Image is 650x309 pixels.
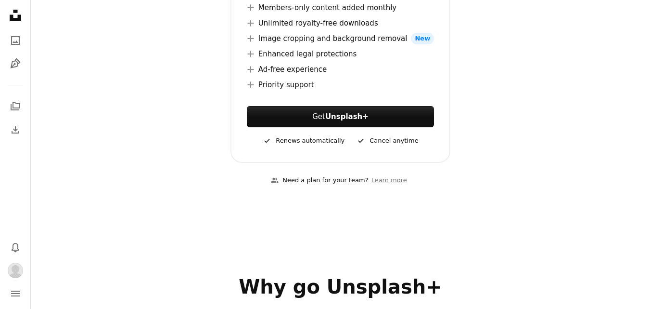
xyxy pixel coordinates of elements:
[262,135,344,147] div: Renews automatically
[247,33,434,44] li: Image cropping and background removal
[6,97,25,116] a: Collections
[411,33,434,44] span: New
[247,17,434,29] li: Unlimited royalty-free downloads
[325,112,369,121] strong: Unsplash+
[8,263,23,278] img: Avatar of user Willis RV Resort | RV Park
[6,31,25,50] a: Photos
[6,261,25,280] button: Profile
[6,120,25,139] a: Download History
[247,2,434,13] li: Members-only content added monthly
[6,238,25,257] button: Notifications
[42,275,638,298] h2: Why go Unsplash+
[6,54,25,73] a: Illustrations
[247,48,434,60] li: Enhanced legal protections
[356,135,418,147] div: Cancel anytime
[6,284,25,303] button: Menu
[6,6,25,27] a: Home — Unsplash
[247,79,434,91] li: Priority support
[247,64,434,75] li: Ad-free experience
[369,173,410,188] a: Learn more
[271,175,368,186] div: Need a plan for your team?
[247,106,434,127] a: GetUnsplash+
